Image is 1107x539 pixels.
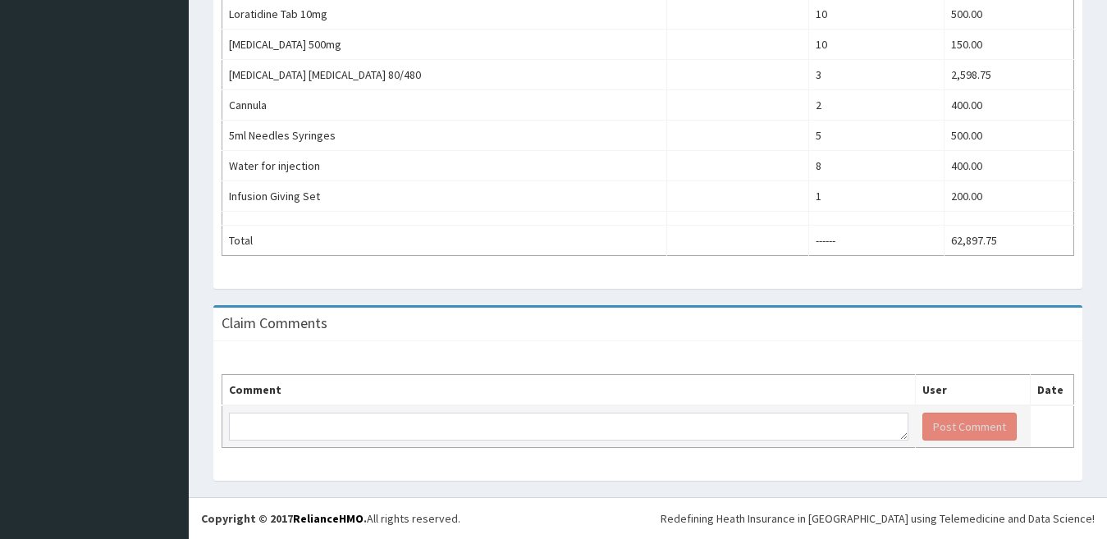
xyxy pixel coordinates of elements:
td: 400.00 [944,151,1073,181]
a: RelianceHMO [293,511,364,526]
th: Date [1031,375,1074,406]
td: 8 [809,151,945,181]
h3: Claim Comments [222,316,327,331]
td: 200.00 [944,181,1073,212]
td: Total [222,226,667,256]
div: Redefining Heath Insurance in [GEOGRAPHIC_DATA] using Telemedicine and Data Science! [661,510,1095,527]
footer: All rights reserved. [189,497,1107,539]
td: 2 [809,90,945,121]
td: [MEDICAL_DATA] [MEDICAL_DATA] 80/480 [222,60,667,90]
td: 5ml Needles Syringes [222,121,667,151]
td: 2,598.75 [944,60,1073,90]
strong: Copyright © 2017 . [201,511,367,526]
td: 3 [809,60,945,90]
td: 62,897.75 [944,226,1073,256]
td: Infusion Giving Set [222,181,667,212]
td: Water for injection [222,151,667,181]
td: 400.00 [944,90,1073,121]
td: ------ [809,226,945,256]
td: 5 [809,121,945,151]
td: Cannula [222,90,667,121]
th: User [915,375,1031,406]
td: 10 [809,30,945,60]
td: [MEDICAL_DATA] 500mg [222,30,667,60]
td: 500.00 [944,121,1073,151]
th: Comment [222,375,916,406]
td: 150.00 [944,30,1073,60]
td: 1 [809,181,945,212]
button: Post Comment [922,413,1017,441]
